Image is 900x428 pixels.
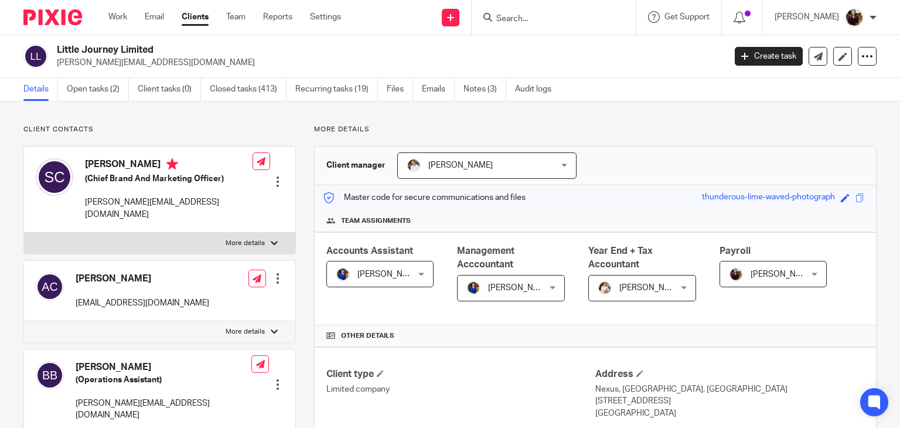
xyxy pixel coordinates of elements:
i: Primary [166,158,178,170]
img: Pixie [23,9,82,25]
h5: (Operations Assistant) [76,374,251,386]
p: More details [314,125,877,134]
a: Settings [310,11,341,23]
a: Files [387,78,413,101]
h4: Address [595,368,864,381]
img: svg%3E [36,273,64,301]
a: Email [145,11,164,23]
img: Nicole.jpeg [466,281,480,295]
span: Accounts Assistant [326,246,413,256]
p: More details [226,327,265,337]
a: Open tasks (2) [67,78,129,101]
img: MaxAcc_Sep21_ElliDeanPhoto_030.jpg [845,8,864,27]
p: Client contacts [23,125,296,134]
p: [PERSON_NAME] [775,11,839,23]
p: Master code for secure communications and files [323,192,526,203]
a: Notes (3) [463,78,506,101]
p: [STREET_ADDRESS] [595,395,864,407]
input: Search [495,14,601,25]
a: Details [23,78,58,101]
p: More details [226,239,265,248]
a: Reports [263,11,292,23]
a: Recurring tasks (19) [295,78,378,101]
p: [EMAIL_ADDRESS][DOMAIN_NAME] [76,297,209,309]
h4: [PERSON_NAME] [85,158,253,173]
h5: (Chief Brand And Marketing Officer) [85,173,253,185]
span: Other details [341,331,394,341]
span: Year End + Tax Accountant [588,246,653,269]
p: Nexus, [GEOGRAPHIC_DATA], [GEOGRAPHIC_DATA] [595,383,864,395]
a: Work [108,11,127,23]
a: Emails [422,78,455,101]
img: Nicole.jpeg [336,267,350,281]
a: Closed tasks (413) [210,78,287,101]
img: svg%3E [36,361,64,389]
span: [PERSON_NAME] [357,270,422,278]
p: [GEOGRAPHIC_DATA] [595,407,864,419]
img: svg%3E [23,44,48,69]
img: svg%3E [36,158,73,196]
a: Client tasks (0) [138,78,201,101]
p: Limited company [326,383,595,395]
span: [PERSON_NAME] [619,284,684,292]
h4: [PERSON_NAME] [76,273,209,285]
span: Get Support [664,13,710,21]
span: Team assignments [341,216,411,226]
span: Management Acccountant [457,246,514,269]
span: [PERSON_NAME] [488,284,553,292]
h2: Little Journey Limited [57,44,585,56]
h4: Client type [326,368,595,381]
a: Clients [182,11,209,23]
div: thunderous-lime-waved-photograph [702,191,835,205]
span: [PERSON_NAME] [751,270,815,278]
span: Payroll [720,246,751,256]
p: [PERSON_NAME][EMAIL_ADDRESS][DOMAIN_NAME] [76,398,251,422]
p: [PERSON_NAME][EMAIL_ADDRESS][DOMAIN_NAME] [85,196,253,220]
h3: Client manager [326,159,386,171]
a: Team [226,11,246,23]
img: MaxAcc_Sep21_ElliDeanPhoto_030.jpg [729,267,743,281]
img: sarah-royle.jpg [407,158,421,172]
a: Audit logs [515,78,560,101]
span: [PERSON_NAME] [428,161,493,169]
p: [PERSON_NAME][EMAIL_ADDRESS][DOMAIN_NAME] [57,57,717,69]
h4: [PERSON_NAME] [76,361,251,373]
img: Kayleigh%20Henson.jpeg [598,281,612,295]
a: Create task [735,47,803,66]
